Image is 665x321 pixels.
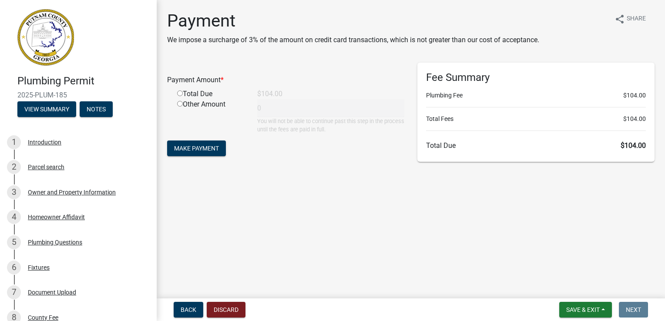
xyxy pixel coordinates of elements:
[28,139,61,145] div: Introduction
[171,89,251,99] div: Total Due
[174,145,219,152] span: Make Payment
[80,101,113,117] button: Notes
[17,106,76,113] wm-modal-confirm: Summary
[7,285,21,299] div: 7
[621,141,646,150] span: $104.00
[426,114,646,124] li: Total Fees
[167,35,539,45] p: We impose a surcharge of 3% of the amount on credit card transactions, which is not greater than ...
[608,10,653,27] button: shareShare
[17,75,150,87] h4: Plumbing Permit
[7,185,21,199] div: 3
[7,235,21,249] div: 5
[181,306,196,313] span: Back
[17,9,74,66] img: Putnam County, Georgia
[626,306,641,313] span: Next
[559,302,612,318] button: Save & Exit
[28,164,64,170] div: Parcel search
[174,302,203,318] button: Back
[426,91,646,100] li: Plumbing Fee
[28,214,85,220] div: Homeowner Affidavit
[7,135,21,149] div: 1
[566,306,600,313] span: Save & Exit
[623,114,646,124] span: $104.00
[28,189,116,195] div: Owner and Property Information
[28,289,76,295] div: Document Upload
[426,141,646,150] h6: Total Due
[28,264,50,271] div: Fixtures
[623,91,646,100] span: $104.00
[167,140,226,156] button: Make Payment
[426,71,646,84] h6: Fee Summary
[17,91,139,99] span: 2025-PLUM-185
[171,99,251,134] div: Other Amount
[17,101,76,117] button: View Summary
[7,261,21,274] div: 6
[627,14,646,24] span: Share
[207,302,245,318] button: Discard
[7,160,21,174] div: 2
[161,75,411,85] div: Payment Amount
[619,302,648,318] button: Next
[28,314,58,321] div: County Fee
[80,106,113,113] wm-modal-confirm: Notes
[167,10,539,31] h1: Payment
[28,239,82,245] div: Plumbing Questions
[615,14,625,24] i: share
[7,210,21,224] div: 4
